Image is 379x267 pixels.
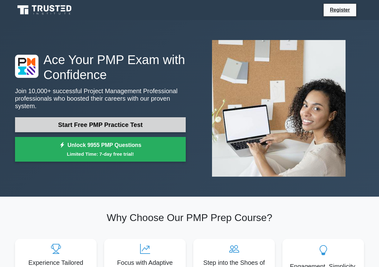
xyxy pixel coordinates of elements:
[15,212,364,224] h2: Why Choose Our PMP Prep Course?
[23,150,178,158] small: Limited Time: 7-day free trial!
[15,52,186,82] h1: Ace Your PMP Exam with Confidence
[326,6,354,14] a: Register
[15,117,186,132] a: Start Free PMP Practice Test
[15,87,186,110] p: Join 10,000+ successful Project Management Professional professionals who boosted their careers w...
[15,137,186,162] a: Unlock 9955 PMP QuestionsLimited Time: 7-day free trial!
